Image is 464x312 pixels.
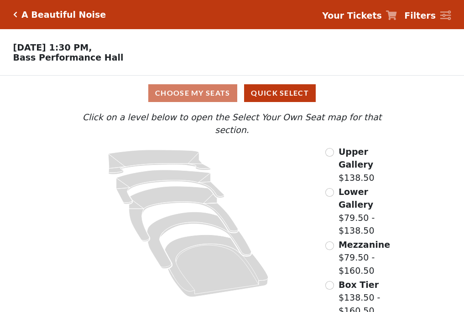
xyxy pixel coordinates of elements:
label: $138.50 [339,145,400,184]
span: Upper Gallery [339,147,373,170]
p: Click on a level below to open the Select Your Own Seat map for that section. [64,111,399,137]
span: Box Tier [339,280,379,290]
path: Lower Gallery - Seats Available: 29 [116,170,224,204]
h5: A Beautiful Noise [21,10,106,20]
span: Lower Gallery [339,187,373,210]
path: Upper Gallery - Seats Available: 269 [109,150,211,174]
span: Mezzanine [339,240,390,250]
strong: Your Tickets [322,10,382,20]
path: Orchestra / Parterre Circle - Seats Available: 23 [165,235,269,297]
a: Filters [404,9,451,22]
a: Click here to go back to filters [13,11,17,18]
button: Quick Select [244,84,316,102]
label: $79.50 - $160.50 [339,238,400,277]
a: Your Tickets [322,9,397,22]
strong: Filters [404,10,436,20]
label: $79.50 - $138.50 [339,185,400,237]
